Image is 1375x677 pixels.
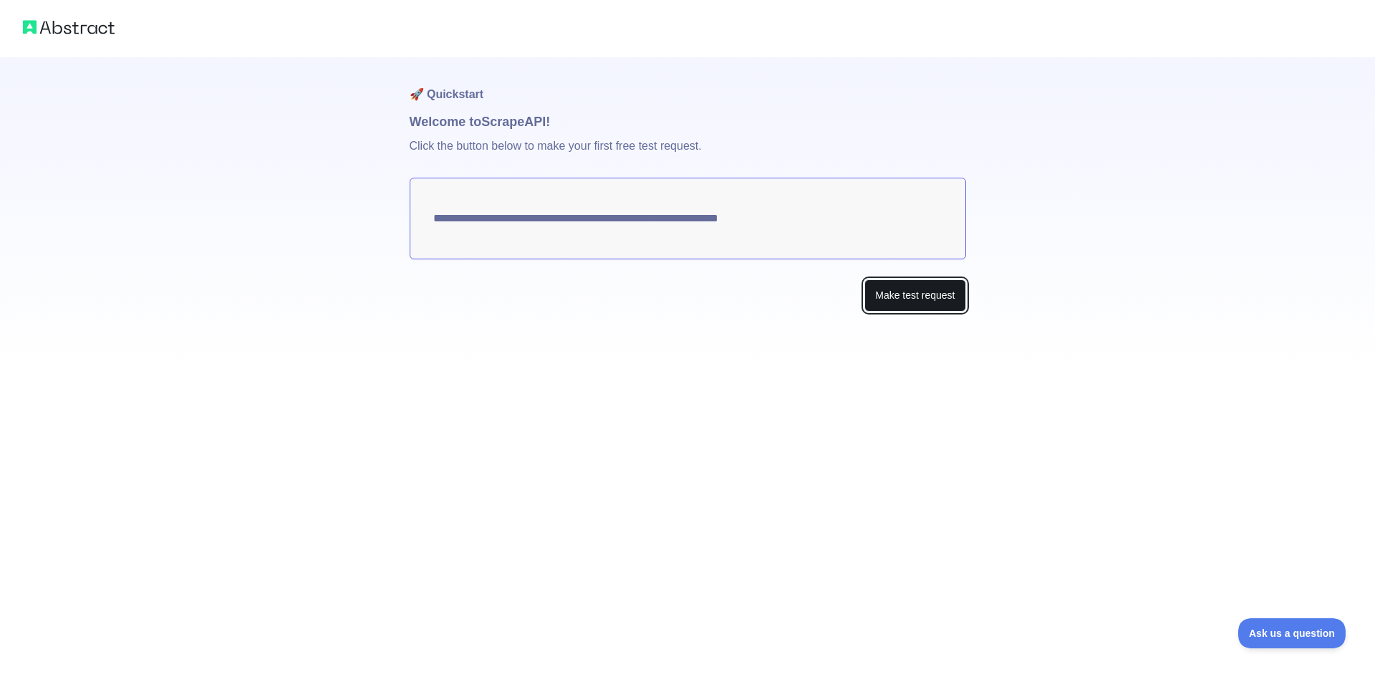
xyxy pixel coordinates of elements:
iframe: Toggle Customer Support [1238,618,1346,648]
h1: Welcome to Scrape API! [410,112,966,132]
p: Click the button below to make your first free test request. [410,132,966,178]
button: Make test request [864,279,965,312]
h1: 🚀 Quickstart [410,57,966,112]
img: Abstract logo [23,17,115,37]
